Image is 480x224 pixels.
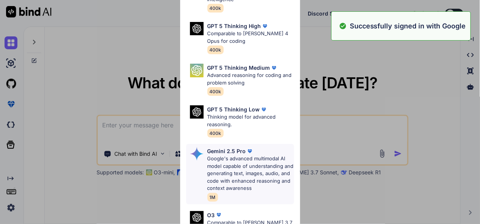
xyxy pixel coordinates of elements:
[190,147,204,161] img: Pick Models
[261,22,269,30] img: premium
[207,87,224,96] span: 400k
[246,147,254,155] img: premium
[207,211,215,219] p: O3
[207,22,261,30] p: GPT 5 Thinking High
[207,30,294,45] p: Comparable to [PERSON_NAME] 4 Opus for coding
[207,4,224,13] span: 400k
[190,105,204,119] img: Pick Models
[190,64,204,77] img: Pick Models
[260,106,268,113] img: premium
[207,105,260,113] p: GPT 5 Thinking Low
[207,113,294,128] p: Thinking model for advanced reasoning.
[207,147,246,155] p: Gemini 2.5 Pro
[207,129,224,138] span: 400k
[190,22,204,35] img: Pick Models
[207,72,294,86] p: Advanced reasoning for coding and problem solving
[207,64,270,72] p: GPT 5 Thinking Medium
[207,155,294,192] p: Google's advanced multimodal AI model capable of understanding and generating text, images, audio...
[339,21,347,31] img: alert
[207,45,224,54] span: 400k
[270,64,278,72] img: premium
[207,193,218,202] span: 1M
[350,21,466,31] p: Successfully signed in with Google
[215,211,223,219] img: premium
